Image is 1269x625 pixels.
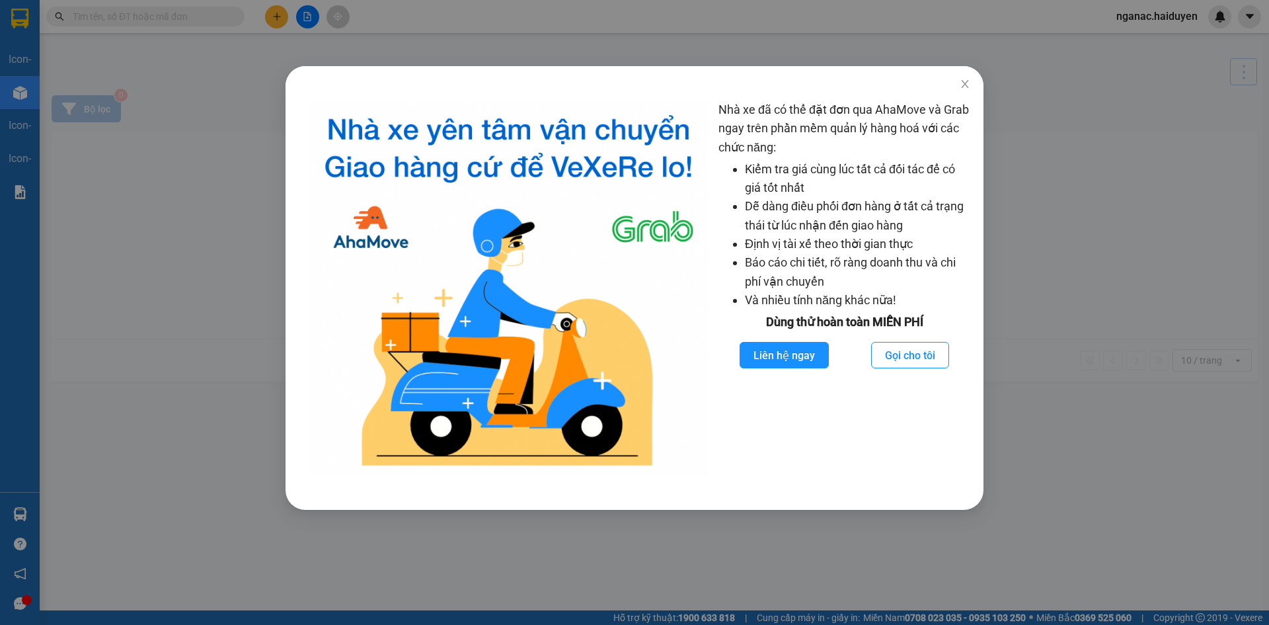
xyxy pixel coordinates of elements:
[309,101,708,477] img: logo
[946,66,983,103] button: Close
[885,347,935,364] span: Gọi cho tôi
[871,342,949,368] button: Gọi cho tôi
[960,79,970,89] span: close
[745,253,970,291] li: Báo cáo chi tiết, rõ ràng doanh thu và chi phí vận chuyển
[718,313,970,331] div: Dùng thử hoàn toàn MIỄN PHÍ
[745,291,970,310] li: Và nhiều tính năng khác nữa!
[745,197,970,235] li: Dễ dàng điều phối đơn hàng ở tất cả trạng thái từ lúc nhận đến giao hàng
[718,101,970,477] div: Nhà xe đã có thể đặt đơn qua AhaMove và Grab ngay trên phần mềm quản lý hàng hoá với các chức năng:
[753,347,815,364] span: Liên hệ ngay
[740,342,829,368] button: Liên hệ ngay
[745,160,970,198] li: Kiểm tra giá cùng lúc tất cả đối tác để có giá tốt nhất
[745,235,970,253] li: Định vị tài xế theo thời gian thực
